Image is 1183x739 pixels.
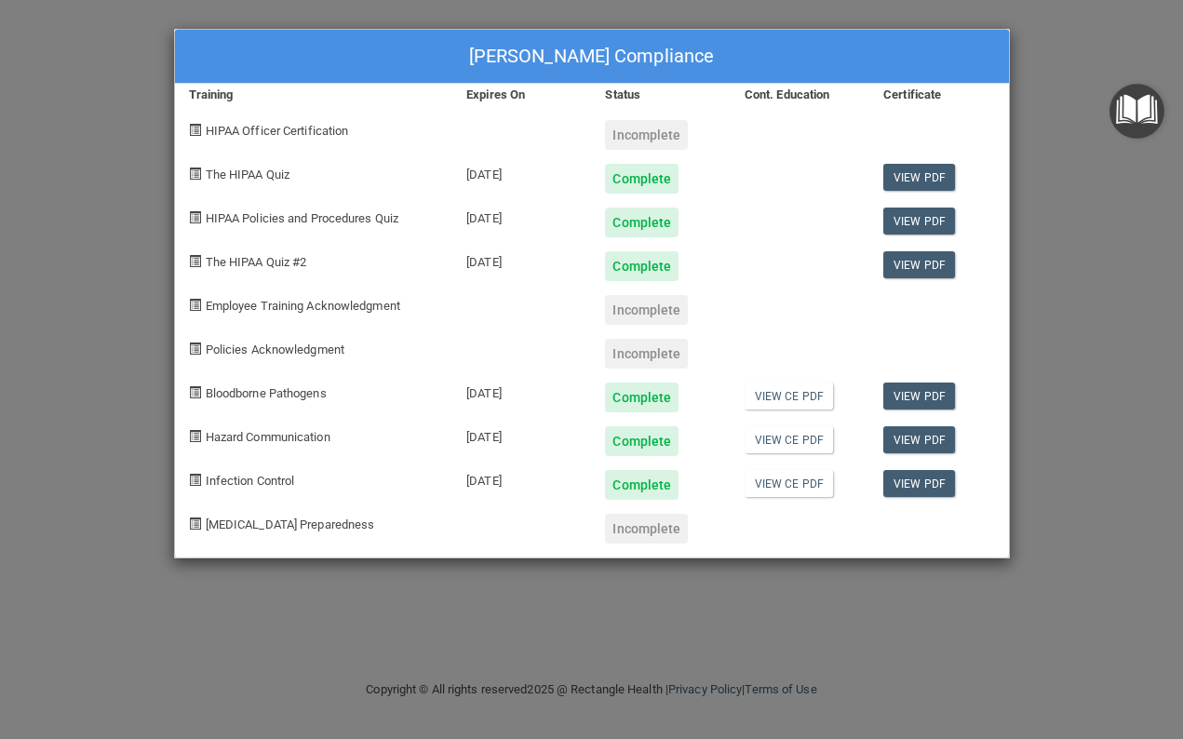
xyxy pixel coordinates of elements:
span: Infection Control [206,474,295,488]
a: View CE PDF [745,426,833,453]
a: View CE PDF [745,383,833,410]
a: View PDF [883,470,955,497]
a: View CE PDF [745,470,833,497]
a: View PDF [883,383,955,410]
div: Incomplete [605,514,688,544]
div: [DATE] [452,194,591,237]
a: View PDF [883,164,955,191]
div: [DATE] [452,369,591,412]
div: Complete [605,164,679,194]
div: Incomplete [605,295,688,325]
div: [DATE] [452,412,591,456]
a: View PDF [883,251,955,278]
span: Hazard Communication [206,430,330,444]
div: Incomplete [605,339,688,369]
div: Certificate [869,84,1008,106]
span: HIPAA Policies and Procedures Quiz [206,211,398,225]
span: The HIPAA Quiz [206,168,289,181]
div: Complete [605,470,679,500]
div: Cont. Education [731,84,869,106]
span: Employee Training Acknowledgment [206,299,400,313]
div: Training [175,84,453,106]
div: Complete [605,251,679,281]
span: [MEDICAL_DATA] Preparedness [206,517,375,531]
div: [DATE] [452,456,591,500]
button: Open Resource Center [1109,84,1164,139]
div: Status [591,84,730,106]
a: View PDF [883,426,955,453]
div: Complete [605,383,679,412]
span: Bloodborne Pathogens [206,386,327,400]
div: Incomplete [605,120,688,150]
div: Complete [605,208,679,237]
span: The HIPAA Quiz #2 [206,255,307,269]
a: View PDF [883,208,955,235]
span: HIPAA Officer Certification [206,124,349,138]
div: [DATE] [452,237,591,281]
span: Policies Acknowledgment [206,343,344,356]
div: [DATE] [452,150,591,194]
iframe: Drift Widget Chat Controller [861,607,1161,681]
div: [PERSON_NAME] Compliance [175,30,1009,84]
div: Expires On [452,84,591,106]
div: Complete [605,426,679,456]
